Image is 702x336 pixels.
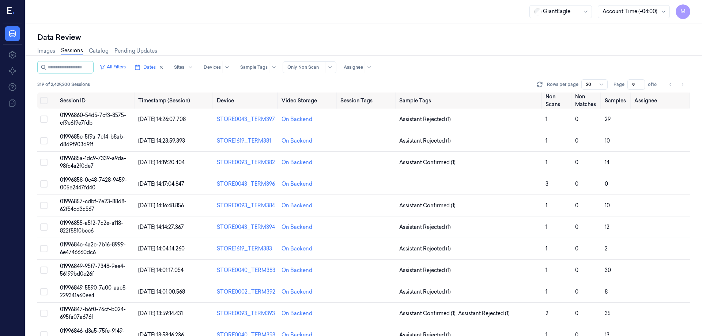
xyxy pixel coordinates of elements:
span: [DATE] 13:59:14.431 [138,310,183,317]
th: Device [214,93,279,109]
div: STORE0002_TERM392 [217,288,276,296]
span: 0 [575,310,578,317]
button: Select row [40,116,48,123]
div: STORE0043_TERM397 [217,116,276,123]
span: 8 [605,288,608,295]
a: Pending Updates [114,47,157,55]
div: On Backend [282,223,312,231]
th: Non Matches [572,93,602,109]
span: [DATE] 14:04:14.260 [138,245,185,252]
span: [DATE] 14:19:20.404 [138,159,185,166]
button: Select row [40,202,48,209]
span: Assistant Rejected (1) [458,310,510,317]
div: On Backend [282,202,312,209]
span: 12 [605,224,609,230]
button: Go to next page [677,79,687,90]
span: 01996857-cdbf-7e23-88d8-62f54cd3c567 [60,198,127,212]
div: STORE0043_TERM396 [217,180,276,188]
button: Select row [40,137,48,144]
div: STORE0093_TERM393 [217,310,276,317]
span: 14 [605,159,609,166]
span: 0 [575,116,578,122]
div: On Backend [282,159,312,166]
a: Images [37,47,55,55]
span: Assistant Rejected (1) [399,223,451,231]
span: 1 [546,288,547,295]
span: 01996849-95f7-7348-9ee4-56199bd0e26f [60,263,125,277]
span: 0 [575,245,578,252]
p: Rows per page [547,81,578,88]
span: 0 [575,159,578,166]
div: STORE0040_TERM383 [217,267,276,274]
th: Session ID [57,93,136,109]
span: Assistant Rejected (1) [399,288,451,296]
span: Assistant Rejected (1) [399,267,451,274]
span: 1 [546,245,547,252]
div: STORE0093_TERM384 [217,202,276,209]
span: 29 [605,116,611,122]
button: Go to previous page [665,79,676,90]
span: 0 [605,181,608,187]
div: Data Review [37,32,690,42]
span: 1 [546,116,547,122]
span: [DATE] 14:01:00.568 [138,288,185,295]
button: Select row [40,245,48,252]
span: 0199685a-1dc9-7339-a9da-98fc4a2f0de7 [60,155,126,169]
button: Select row [40,288,48,295]
button: Select row [40,180,48,188]
div: STORE1619_TERM383 [217,245,276,253]
span: 3 [546,181,548,187]
span: of 16 [648,81,660,88]
div: On Backend [282,288,312,296]
a: Sessions [61,47,83,55]
div: On Backend [282,137,312,145]
span: Assistant Confirmed (1) [399,202,456,209]
button: Dates [132,61,167,73]
span: Assistant Rejected (1) [399,245,451,253]
span: 0199684c-4a2c-7b16-8999-6e4746660dc6 [60,241,126,256]
span: [DATE] 14:26:07.708 [138,116,186,122]
span: 1 [546,137,547,144]
span: 1 [546,202,547,209]
span: 10 [605,137,610,144]
span: 01996847-b6f0-76cf-b024-695fa07a676f [60,306,126,320]
span: [DATE] 14:23:59.393 [138,137,185,144]
button: Select all [40,97,48,104]
span: 2 [546,310,548,317]
span: 0 [575,288,578,295]
nav: pagination [665,79,687,90]
div: On Backend [282,267,312,274]
button: Select row [40,267,48,274]
span: 01996860-54d5-7cf3-8575-cf9e6f9e7fdb [60,112,126,126]
div: On Backend [282,180,312,188]
th: Assignee [631,93,690,109]
span: Dates [143,64,156,71]
span: 2 [605,245,608,252]
span: 01996858-0c48-7428-9459-005e2447fd40 [60,177,127,191]
th: Sample Tags [396,93,543,109]
span: 01996849-5590-7a00-aae8-229341a60ee4 [60,284,128,299]
span: [DATE] 14:01:17.054 [138,267,184,273]
a: Catalog [89,47,109,55]
span: 0 [575,267,578,273]
span: 35 [605,310,611,317]
div: STORE0043_TERM394 [217,223,276,231]
th: Video Storage [279,93,337,109]
button: Select row [40,159,48,166]
span: [DATE] 14:14:27.367 [138,224,184,230]
span: 01996855-a512-7c2e-a118-822f88f0bee6 [60,220,123,234]
span: 0199685e-5f9a-7ef4-b8ab-d8d9f903d91f [60,133,125,148]
span: Assistant Confirmed (1) , [399,310,458,317]
span: Page [614,81,624,88]
span: Assistant Confirmed (1) [399,159,456,166]
span: [DATE] 14:16:48.856 [138,202,184,209]
div: STORE0093_TERM382 [217,159,276,166]
button: All Filters [97,61,129,73]
button: M [676,4,690,19]
th: Timestamp (Session) [135,93,214,109]
span: 30 [605,267,611,273]
span: 10 [605,202,610,209]
span: 0 [575,137,578,144]
button: Select row [40,223,48,231]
